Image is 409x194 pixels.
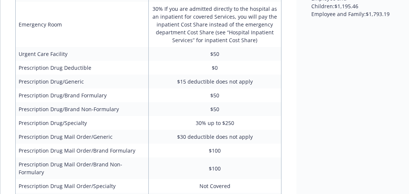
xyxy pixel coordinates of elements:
[148,157,281,179] td: $100
[16,61,149,75] td: Prescription Drug Deductible
[16,47,149,61] td: Urgent Care Facility
[148,2,281,47] td: 30% If you are admitted directly to the hospital as an inpatient for covered Services, you will p...
[16,144,149,157] td: Prescription Drug Mail Order/Brand Formulary
[311,10,395,18] div: Employee and Family : $1,793.19
[16,102,149,116] td: Prescription Drug/Brand Non-Formulary
[148,61,281,75] td: $0
[16,116,149,130] td: Prescription Drug/Specialty
[16,2,149,47] td: Emergency Room
[16,88,149,102] td: Prescription Drug/Brand Formulary
[148,144,281,157] td: $100
[148,88,281,102] td: $50
[148,130,281,144] td: $30 deductible does not apply
[16,130,149,144] td: Prescription Drug Mail Order/Generic
[148,47,281,61] td: $50
[148,116,281,130] td: 30% up to $250
[16,179,149,193] td: Prescription Drug Mail Order/Specialty
[148,179,281,193] td: Not Covered
[16,157,149,179] td: Prescription Drug Mail Order/Brand Non-Formulary
[148,102,281,116] td: $50
[16,75,149,88] td: Prescription Drug/Generic
[148,75,281,88] td: $15 deductible does not apply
